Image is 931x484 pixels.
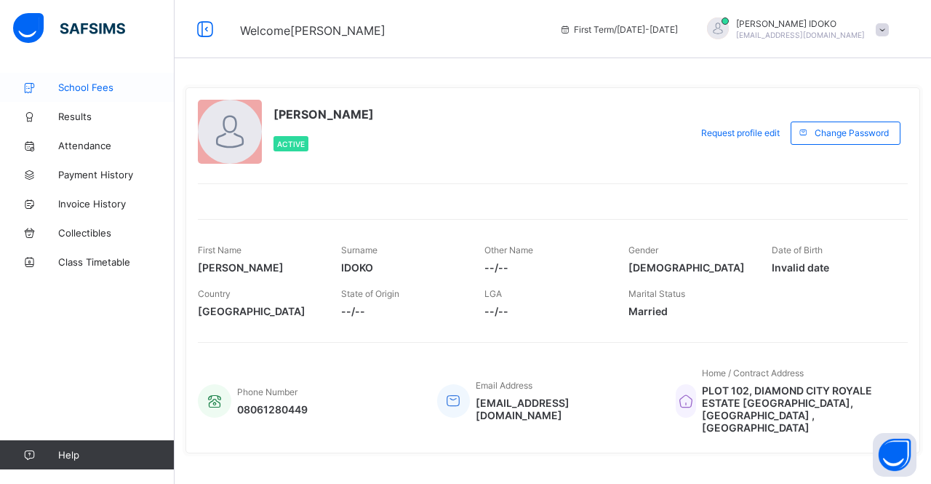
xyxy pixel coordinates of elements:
span: Phone Number [237,386,297,397]
span: Gender [628,245,658,255]
span: School Fees [58,82,175,93]
span: Request profile edit [701,127,780,138]
span: Payment History [58,169,175,180]
span: Results [58,111,175,122]
span: [PERSON_NAME] IDOKO [736,18,865,29]
span: Attendance [58,140,175,151]
span: Invoice History [58,198,175,210]
span: Class Timetable [58,256,175,268]
span: PLOT 102, DIAMOND CITY ROYALE ESTATE [GEOGRAPHIC_DATA], [GEOGRAPHIC_DATA] , [GEOGRAPHIC_DATA] [702,384,893,434]
span: [GEOGRAPHIC_DATA] [198,305,319,317]
span: Country [198,288,231,299]
span: First Name [198,245,241,255]
span: Married [628,305,750,317]
span: Email Address [476,380,532,391]
div: JOSEPHIDOKO [692,17,896,41]
button: Open asap [873,433,916,477]
span: Welcome [PERSON_NAME] [240,23,385,38]
span: Change Password [815,127,889,138]
span: Date of Birth [772,245,823,255]
span: IDOKO [341,261,463,274]
span: 08061280449 [237,403,308,416]
span: Home / Contract Address [702,368,804,378]
span: Help [58,449,174,461]
span: session/term information [559,24,678,35]
span: Collectibles [58,227,175,239]
span: --/-- [484,305,606,317]
span: Marital Status [628,288,685,299]
span: Invalid date [772,261,893,274]
span: [DEMOGRAPHIC_DATA] [628,261,750,274]
span: --/-- [341,305,463,317]
span: [EMAIL_ADDRESS][DOMAIN_NAME] [476,397,654,421]
span: [EMAIL_ADDRESS][DOMAIN_NAME] [736,31,865,39]
span: LGA [484,288,502,299]
img: safsims [13,13,125,44]
span: --/-- [484,261,606,274]
span: State of Origin [341,288,399,299]
span: Other Name [484,245,533,255]
span: Active [277,140,305,148]
span: [PERSON_NAME] [273,107,374,122]
span: Surname [341,245,377,255]
span: [PERSON_NAME] [198,261,319,274]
